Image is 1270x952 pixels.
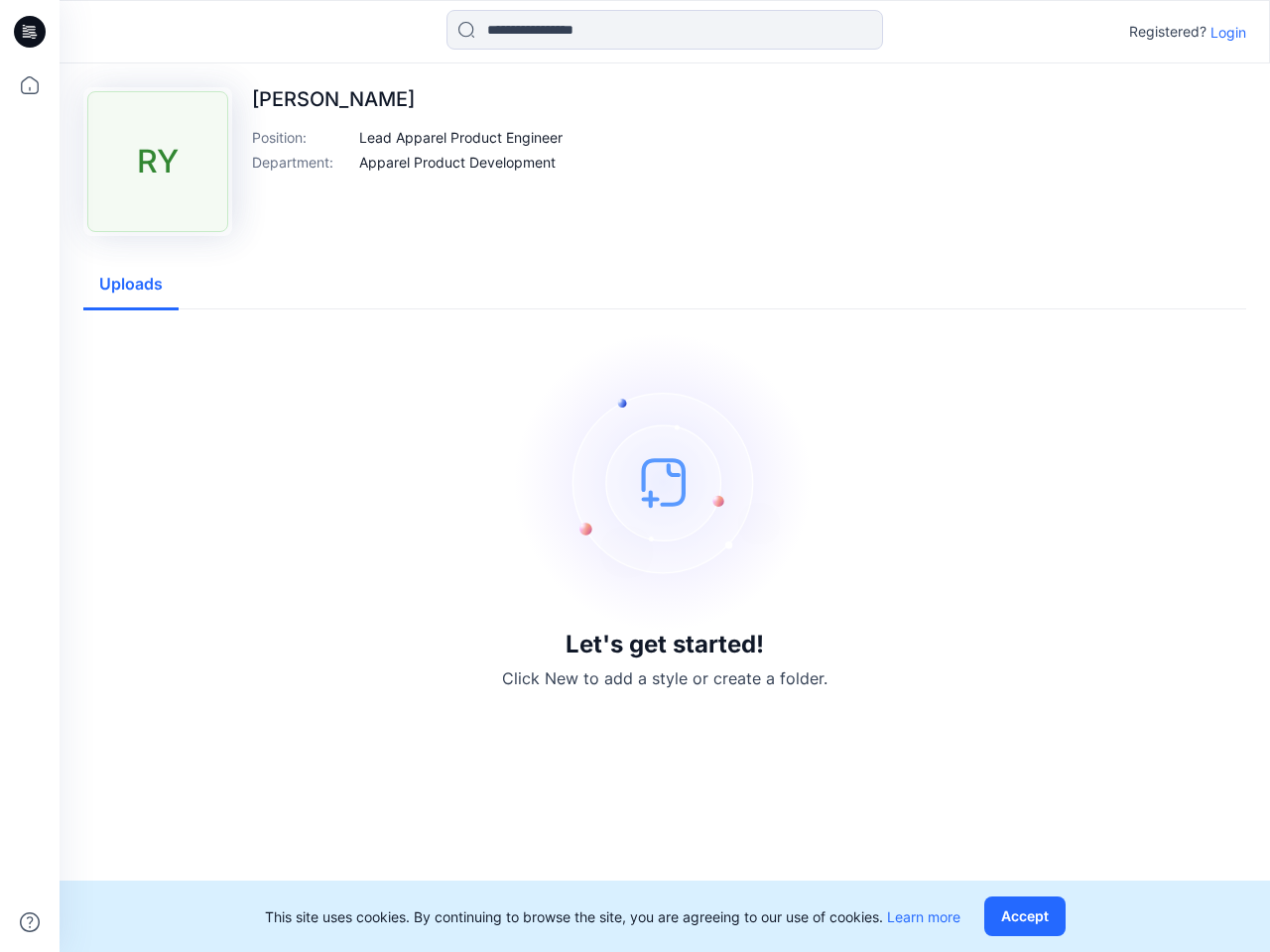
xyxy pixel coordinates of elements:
[1210,22,1246,43] p: Login
[265,906,960,927] p: This site uses cookies. By continuing to browse the site, you are agreeing to our use of cookies.
[83,260,179,310] button: Uploads
[252,87,563,111] p: [PERSON_NAME]
[1129,20,1206,44] p: Registered?
[252,152,351,173] p: Department :
[359,152,556,173] p: Apparel Product Development
[87,91,228,232] div: RY
[252,127,351,148] p: Position :
[359,127,563,148] p: Lead Apparel Product Engineer
[502,666,827,690] p: Click New to add a style or create a folder.
[516,333,814,631] img: empty-state-image.svg
[566,631,764,658] h3: Let's get started!
[984,896,1066,936] button: Accept
[887,908,960,925] a: Learn more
